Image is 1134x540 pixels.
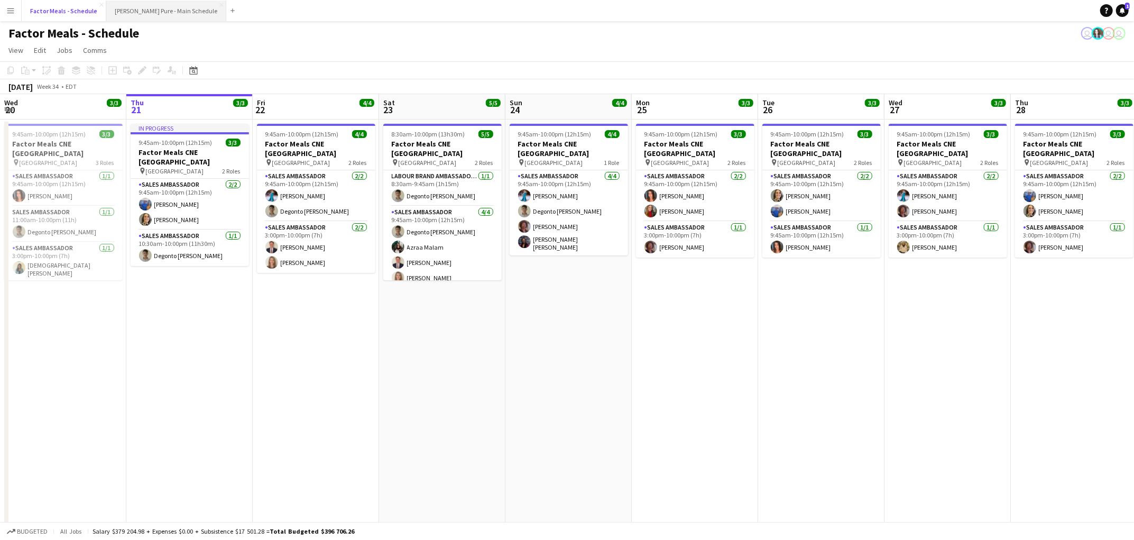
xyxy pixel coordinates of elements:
div: 9:45am-10:00pm (12h15m)3/3Factor Meals CNE [GEOGRAPHIC_DATA] [GEOGRAPHIC_DATA]2 RolesSales Ambass... [889,124,1007,258]
span: [GEOGRAPHIC_DATA] [525,159,583,167]
span: [GEOGRAPHIC_DATA] [146,167,204,175]
span: Week 34 [35,83,61,90]
span: 3/3 [984,130,999,138]
span: [GEOGRAPHIC_DATA] [651,159,709,167]
span: 1 [1125,3,1130,10]
span: 9:45am-10:00pm (12h15m) [897,130,971,138]
span: 9:45am-10:00pm (12h15m) [1024,130,1097,138]
app-card-role: Sales Ambassador1/13:00pm-10:00pm (7h)[PERSON_NAME] [636,222,754,258]
span: 20 [3,104,18,116]
span: 3/3 [1110,130,1125,138]
button: Factor Meals - Schedule [22,1,106,21]
app-card-role: Sales Ambassador1/19:45am-10:00pm (12h15m)[PERSON_NAME] [4,170,123,206]
span: 8:30am-10:00pm (13h30m) [392,130,465,138]
div: 1 Job [992,108,1006,116]
span: 26 [761,104,775,116]
span: 4/4 [605,130,620,138]
span: 2 Roles [475,159,493,167]
span: 2 Roles [1107,159,1125,167]
span: 5/5 [486,99,501,107]
app-card-role: Sales Ambassador4/49:45am-10:00pm (12h15m)[PERSON_NAME]Degonto [PERSON_NAME][PERSON_NAME][PERSON_... [510,170,628,255]
span: [GEOGRAPHIC_DATA] [778,159,836,167]
span: 22 [255,104,265,116]
span: Comms [83,45,107,55]
app-user-avatar: Leticia Fayzano [1081,27,1094,40]
div: 1 Job [360,108,374,116]
div: 9:45am-10:00pm (12h15m)4/4Factor Meals CNE [GEOGRAPHIC_DATA] [GEOGRAPHIC_DATA]1 RoleSales Ambassa... [510,124,628,255]
app-card-role: Sales Ambassador2/29:45am-10:00pm (12h15m)[PERSON_NAME]Degonto [PERSON_NAME] [257,170,375,222]
span: 3/3 [731,130,746,138]
app-user-avatar: Tifany Scifo [1102,27,1115,40]
span: 3/3 [99,130,114,138]
h3: Factor Meals CNE [GEOGRAPHIC_DATA] [131,148,249,167]
app-card-role: Sales Ambassador2/29:45am-10:00pm (12h15m)[PERSON_NAME][PERSON_NAME] [762,170,881,222]
h3: Factor Meals CNE [GEOGRAPHIC_DATA] [1015,139,1133,158]
app-job-card: 9:45am-10:00pm (12h15m)4/4Factor Meals CNE [GEOGRAPHIC_DATA] [GEOGRAPHIC_DATA]2 RolesSales Ambass... [257,124,375,273]
app-card-role: Sales Ambassador1/13:00pm-10:00pm (7h)[PERSON_NAME] [889,222,1007,258]
div: 1 Job [1118,108,1132,116]
app-card-role: Sales Ambassador1/13:00pm-10:00pm (7h)[PERSON_NAME] [1015,222,1133,258]
span: 3/3 [107,99,122,107]
span: 3/3 [991,99,1006,107]
div: In progress [131,124,249,132]
span: [GEOGRAPHIC_DATA] [272,159,330,167]
app-job-card: 9:45am-10:00pm (12h15m)3/3Factor Meals CNE [GEOGRAPHIC_DATA] [GEOGRAPHIC_DATA]2 RolesSales Ambass... [636,124,754,258]
span: 3 Roles [96,159,114,167]
span: 2 Roles [981,159,999,167]
span: Thu [131,98,144,107]
div: 1 Job [613,108,626,116]
div: 1 Job [107,108,121,116]
span: 1 Role [604,159,620,167]
span: 24 [508,104,522,116]
app-card-role: Sales Ambassador1/110:30am-10:00pm (11h30m)Degonto [PERSON_NAME] [131,230,249,266]
span: 2 Roles [223,167,241,175]
span: Wed [4,98,18,107]
span: Budgeted [17,528,48,535]
h3: Factor Meals CNE [GEOGRAPHIC_DATA] [636,139,754,158]
span: 3/3 [226,139,241,147]
app-card-role: Sales Ambassador1/111:00am-10:00pm (11h)Degonto [PERSON_NAME] [4,206,123,242]
button: [PERSON_NAME] Pure - Main Schedule [106,1,226,21]
h3: Factor Meals CNE [GEOGRAPHIC_DATA] [383,139,502,158]
span: [GEOGRAPHIC_DATA] [399,159,457,167]
span: Sun [510,98,522,107]
app-job-card: 9:45am-10:00pm (12h15m)3/3Factor Meals CNE [GEOGRAPHIC_DATA] [GEOGRAPHIC_DATA]2 RolesSales Ambass... [1015,124,1133,258]
span: Sat [383,98,395,107]
span: 28 [1013,104,1028,116]
span: 3/3 [739,99,753,107]
span: 3/3 [865,99,880,107]
app-card-role: Labour Brand Ambassadors1/18:30am-9:45am (1h15m)Degonto [PERSON_NAME] [383,170,502,206]
span: 9:45am-10:00pm (12h15m) [265,130,339,138]
app-job-card: In progress9:45am-10:00pm (12h15m)3/3Factor Meals CNE [GEOGRAPHIC_DATA] [GEOGRAPHIC_DATA]2 RolesS... [131,124,249,266]
div: 1 Job [739,108,753,116]
span: 9:45am-10:00pm (12h15m) [644,130,718,138]
span: 3/3 [233,99,248,107]
app-card-role: Sales Ambassador1/13:00pm-10:00pm (7h)[DEMOGRAPHIC_DATA] [PERSON_NAME] [4,242,123,281]
span: Tue [762,98,775,107]
app-job-card: 9:45am-10:00pm (12h15m)3/3Factor Meals CNE [GEOGRAPHIC_DATA] [GEOGRAPHIC_DATA]2 RolesSales Ambass... [762,124,881,258]
a: Jobs [52,43,77,57]
div: Salary $379 204.98 + Expenses $0.00 + Subsistence $17 501.28 = [93,527,354,535]
span: 9:45am-10:00pm (12h15m) [13,130,86,138]
app-job-card: 8:30am-10:00pm (13h30m)5/5Factor Meals CNE [GEOGRAPHIC_DATA] [GEOGRAPHIC_DATA]2 RolesLabour Brand... [383,124,502,280]
span: 21 [129,104,144,116]
a: Edit [30,43,50,57]
span: 23 [382,104,395,116]
h1: Factor Meals - Schedule [8,25,139,41]
span: 5/5 [478,130,493,138]
span: 9:45am-10:00pm (12h15m) [771,130,844,138]
span: 3/3 [1118,99,1132,107]
span: 9:45am-10:00pm (12h15m) [518,130,592,138]
app-card-role: Sales Ambassador1/19:45am-10:00pm (12h15m)[PERSON_NAME] [762,222,881,258]
a: Comms [79,43,111,57]
span: 2 Roles [349,159,367,167]
span: All jobs [58,527,84,535]
span: 25 [634,104,650,116]
h3: Factor Meals CNE [GEOGRAPHIC_DATA] [762,139,881,158]
app-card-role: Sales Ambassador2/23:00pm-10:00pm (7h)[PERSON_NAME][PERSON_NAME] [257,222,375,273]
app-job-card: 9:45am-10:00pm (12h15m)3/3Factor Meals CNE [GEOGRAPHIC_DATA] [GEOGRAPHIC_DATA]3 RolesSales Ambass... [4,124,123,280]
